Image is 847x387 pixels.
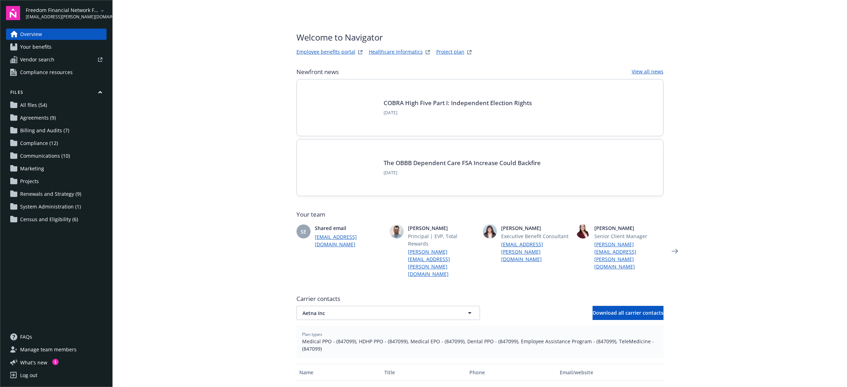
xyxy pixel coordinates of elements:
button: Name [296,364,382,381]
a: [PERSON_NAME][EMAIL_ADDRESS][PERSON_NAME][DOMAIN_NAME] [408,248,477,278]
a: Agreements (9) [6,112,107,123]
div: Title [384,369,464,376]
a: COBRA High Five Part I: Independent Election Rights [384,99,532,107]
span: Compliance resources [20,67,73,78]
a: Communications (10) [6,150,107,162]
a: Healthcare Informatics [369,48,423,56]
button: Files [6,89,107,98]
span: [DATE] [384,170,541,176]
span: Shared email [315,224,384,232]
a: Compliance (12) [6,138,107,149]
div: Email/website [560,369,660,376]
span: Aetna Inc [302,309,449,317]
span: Census and Eligibility (6) [20,214,78,225]
div: Log out [20,370,37,381]
span: Vendor search [20,54,54,65]
span: Executive Benefit Consultant [501,232,570,240]
span: Plan types [302,331,658,338]
button: Email/website [557,364,663,381]
span: [PERSON_NAME] [501,224,570,232]
button: Aetna Inc [296,306,480,320]
span: Manage team members [20,344,77,355]
a: Billing and Audits (7) [6,125,107,136]
button: Title [382,364,467,381]
span: [DATE] [384,110,532,116]
a: projectPlanWebsite [465,48,474,56]
a: Overview [6,29,107,40]
a: Census and Eligibility (6) [6,214,107,225]
img: BLOG-Card Image - Compliance - COBRA High Five Pt 1 07-18-25.jpg [308,91,375,125]
span: Freedom Financial Network Funding, LLC [26,6,98,14]
img: BLOG-Card Image - Compliance - OBBB Dep Care FSA - 08-01-25.jpg [308,151,375,185]
a: [PERSON_NAME][EMAIL_ADDRESS][PERSON_NAME][DOMAIN_NAME] [594,241,663,270]
a: Manage team members [6,344,107,355]
img: photo [483,224,497,238]
span: Overview [20,29,42,40]
span: FAQs [20,331,32,343]
a: View all news [632,68,663,76]
span: Your team [296,210,663,219]
a: Compliance resources [6,67,107,78]
a: Next [669,246,680,257]
button: Freedom Financial Network Funding, LLC[EMAIL_ADDRESS][PERSON_NAME][DOMAIN_NAME]arrowDropDown [26,6,107,20]
span: Carrier contacts [296,295,663,303]
div: Name [299,369,379,376]
span: [PERSON_NAME] [408,224,477,232]
span: Projects [20,176,39,187]
a: Employee benefits portal [296,48,355,56]
span: All files (54) [20,99,47,111]
a: Vendor search [6,54,107,65]
span: Communications (10) [20,150,70,162]
span: [PERSON_NAME] [594,224,663,232]
a: All files (54) [6,99,107,111]
img: photo [390,224,404,238]
a: springbukWebsite [423,48,432,56]
a: striveWebsite [356,48,365,56]
span: System Administration (1) [20,201,81,212]
span: SE [301,228,306,235]
img: photo [576,224,590,238]
span: Marketing [20,163,44,174]
a: Marketing [6,163,107,174]
span: Principal | EVP, Total Rewards [408,232,477,247]
span: Agreements (9) [20,112,56,123]
a: The OBBB Dependent Care FSA Increase Could Backfire [384,159,541,167]
div: Phone [469,369,554,376]
span: Medical PPO - (847099), HDHP PPO - (847099), Medical EPO - (847099), Dental PPO - (847099), Emplo... [302,338,658,352]
span: Senior Client Manager [594,232,663,240]
span: Compliance (12) [20,138,58,149]
a: arrowDropDown [98,6,107,15]
img: navigator-logo.svg [6,6,20,20]
span: What ' s new [20,359,47,366]
span: Download all carrier contacts [593,309,663,316]
button: Download all carrier contacts [593,306,663,320]
button: What's new1 [6,359,59,366]
div: 1 [52,359,59,365]
a: Renewals and Strategy (9) [6,188,107,200]
a: FAQs [6,331,107,343]
span: Billing and Audits (7) [20,125,69,136]
a: Your benefits [6,41,107,53]
a: Projects [6,176,107,187]
button: Phone [467,364,557,381]
a: [EMAIL_ADDRESS][DOMAIN_NAME] [315,233,384,248]
a: System Administration (1) [6,201,107,212]
span: Renewals and Strategy (9) [20,188,81,200]
span: Your benefits [20,41,52,53]
a: [EMAIL_ADDRESS][PERSON_NAME][DOMAIN_NAME] [501,241,570,263]
span: [EMAIL_ADDRESS][PERSON_NAME][DOMAIN_NAME] [26,14,98,20]
span: Newfront news [296,68,339,76]
span: Welcome to Navigator [296,31,474,44]
a: Project plan [436,48,464,56]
